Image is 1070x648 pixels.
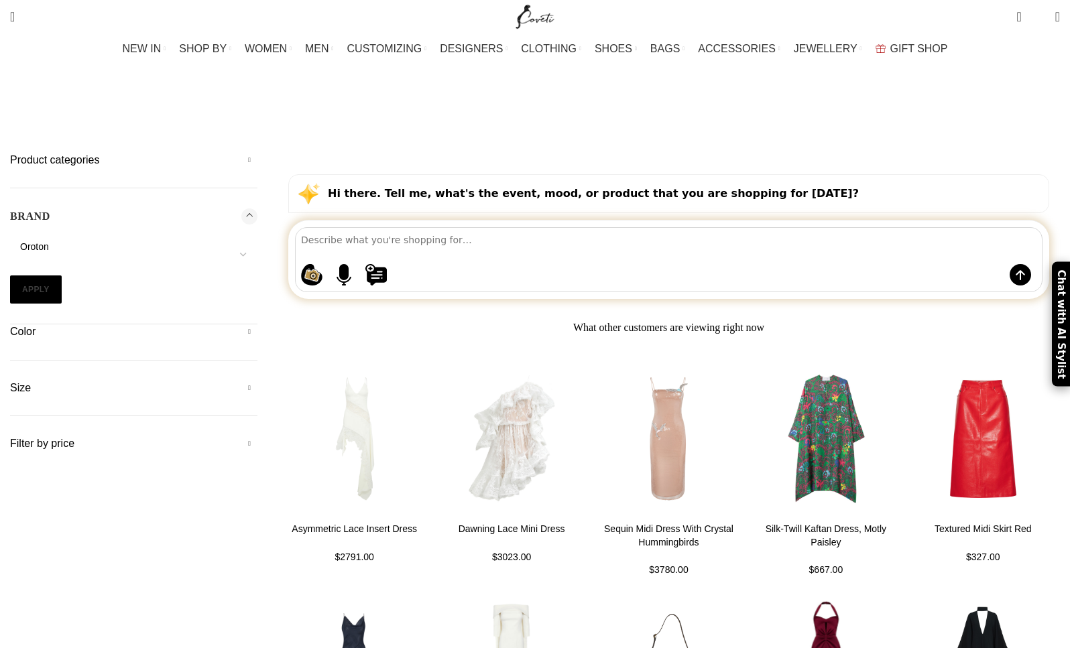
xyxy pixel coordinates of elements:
h5: Size [10,381,257,395]
h4: Asymmetric Lace Insert Dress [278,523,431,536]
h1: Search results: “Cross body bags” [312,77,758,113]
img: GiftBag [876,44,886,53]
span: GIFT SHOP [890,42,948,55]
span: $2791.00 [335,552,373,562]
a: JEWELLERY [794,36,862,62]
a: Asymmetric Lace Insert Dress $2791.00 [278,523,431,564]
span: CUSTOMIZING [347,42,422,55]
h4: Dawning Lace Mini Dress [434,523,588,536]
button: Apply [10,275,62,304]
div: My Wishlist [1032,3,1045,30]
span: $667.00 [809,564,843,575]
span: 0 [1018,7,1028,17]
img: David-Koma-Sequin-Midi-Dress-With-Crystal-Hummingbirds-5.jpg [592,359,746,519]
span: $3023.00 [492,552,531,562]
a: CLOTHING [521,36,581,62]
a: ACCESSORIES [698,36,780,62]
h4: Silk-Twill Kaftan Dress, Motly Paisley [749,523,902,549]
img: AZ-FACTORY-Silk-Twill-Kaftan-Dress-Motly-Paisley62071_nobg.png [749,359,902,519]
div: Toggle filter [10,208,257,233]
span: CLOTHING [521,42,577,55]
a: WOMEN [245,36,292,62]
span: DESIGNERS [440,42,503,55]
a: Silk-Twill Kaftan Dress, Motly Paisley $667.00 [749,523,902,578]
div: Main navigation [3,36,1067,62]
a: SHOES [595,36,637,62]
a: MEN [305,36,333,62]
span: $327.00 [966,552,1000,562]
a: Search [3,3,21,30]
span: Oroton [10,241,257,254]
span: $3780.00 [649,564,688,575]
img: Rotate-Birger-Christensen-Textured-Midi-Skirt-Red83281_nobg.png [906,359,1060,519]
h5: BRAND [10,209,50,224]
a: GIFT SHOP [876,36,948,62]
a: Dawning Lace Mini Dress $3023.00 [434,523,588,564]
a: Sequin Midi Dress With Crystal Hummingbirds $3780.00 [592,523,746,578]
h5: Product categories [10,153,257,168]
span: MEN [305,42,329,55]
span: JEWELLERY [794,42,857,55]
img: Zimmermann-Dawning-Lace-Mini-Dress.jpg [434,359,588,519]
span: SHOES [595,42,632,55]
a: CUSTOMIZING [347,36,427,62]
span: Oroton [10,241,257,269]
span: NEW IN [123,42,162,55]
h2: What other customers are viewing right now [278,320,1060,335]
a: Site logo [513,10,558,21]
span: 0 [1034,13,1045,23]
span: WOMEN [245,42,287,55]
a: SHOP BY [179,36,231,62]
span: ACCESSORIES [698,42,776,55]
h4: Sequin Midi Dress With Crystal Hummingbirds [592,523,746,549]
a: BAGS [650,36,685,62]
a: NEW IN [123,36,166,62]
a: 0 [1010,3,1028,30]
img: David-Koma-Asymmetric-Lace-Insert-Dress.jpg [278,359,431,519]
h4: Textured Midi Skirt Red [906,523,1060,536]
a: Textured Midi Skirt Red $327.00 [906,523,1060,564]
span: SHOP BY [179,42,227,55]
span: BAGS [650,42,680,55]
a: DESIGNERS [440,36,508,62]
h5: Color [10,324,257,339]
h5: Filter by price [10,436,257,451]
